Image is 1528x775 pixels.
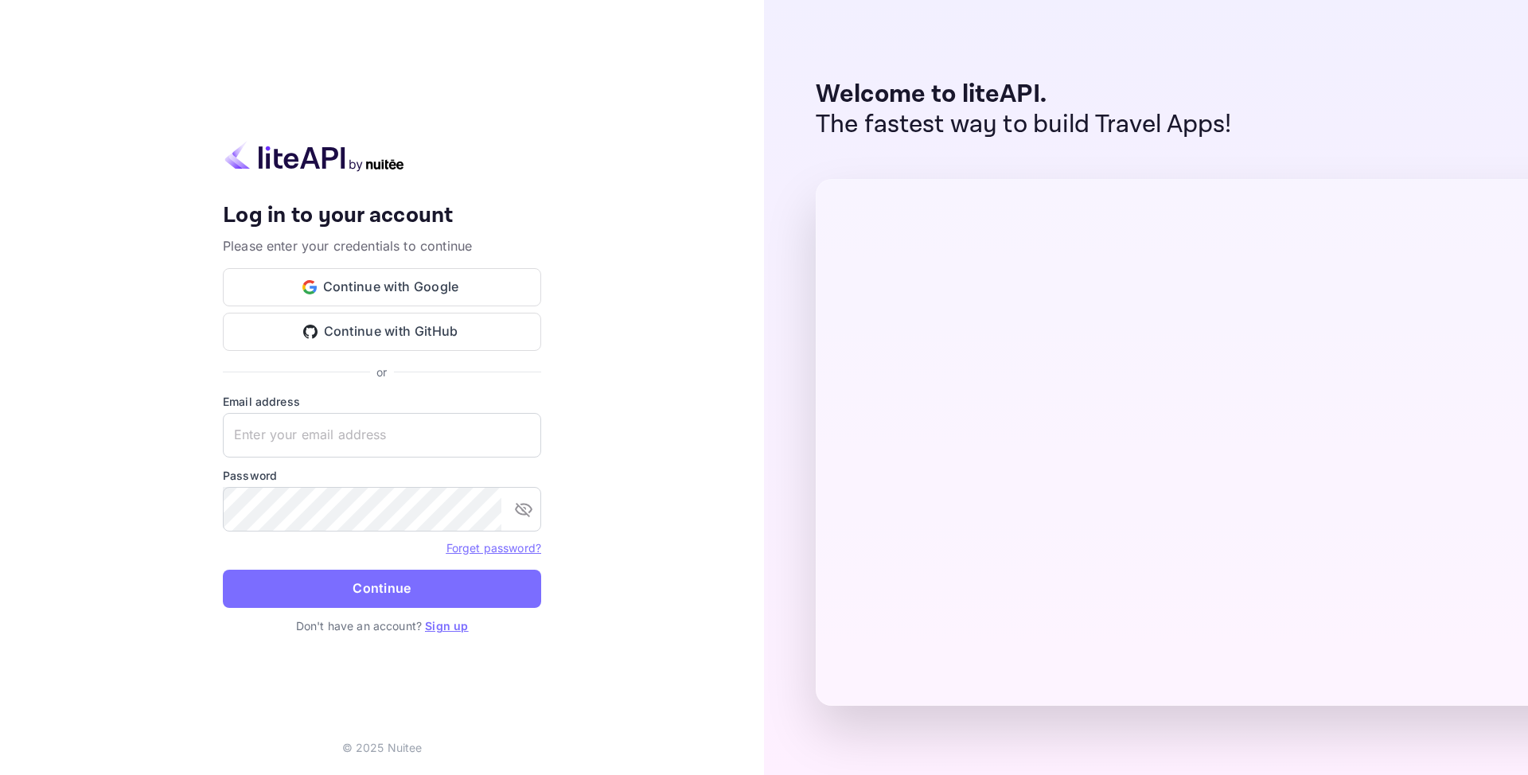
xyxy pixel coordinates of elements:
[816,80,1232,110] p: Welcome to liteAPI.
[223,467,541,484] label: Password
[223,617,541,634] p: Don't have an account?
[508,493,540,525] button: toggle password visibility
[223,393,541,410] label: Email address
[223,141,406,172] img: liteapi
[342,739,423,756] p: © 2025 Nuitee
[446,539,541,555] a: Forget password?
[223,570,541,608] button: Continue
[223,413,541,458] input: Enter your email address
[223,268,541,306] button: Continue with Google
[223,313,541,351] button: Continue with GitHub
[425,619,468,633] a: Sign up
[223,202,541,230] h4: Log in to your account
[376,364,387,380] p: or
[223,236,541,255] p: Please enter your credentials to continue
[446,541,541,555] a: Forget password?
[816,110,1232,140] p: The fastest way to build Travel Apps!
